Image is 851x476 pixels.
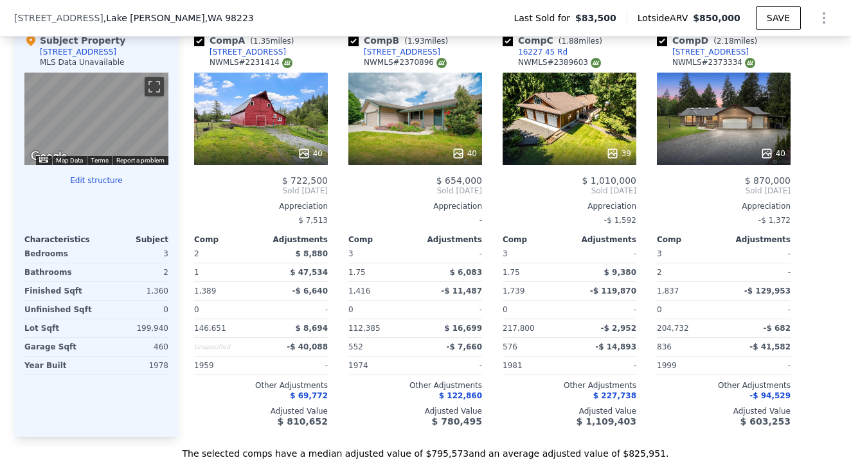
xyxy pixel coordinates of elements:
img: NWMLS Logo [745,58,755,68]
span: 836 [657,342,672,351]
div: - [348,211,482,229]
div: Unspecified [194,338,258,356]
div: Adjustments [724,234,791,245]
span: $ 8,694 [296,324,328,333]
div: Other Adjustments [503,380,636,391]
span: $ 8,880 [296,249,328,258]
div: 2 [99,263,168,281]
span: $850,000 [693,13,740,23]
div: Comp B [348,34,453,47]
span: 3 [348,249,354,258]
span: $83,500 [575,12,616,24]
span: $ 722,500 [282,175,328,186]
div: - [418,301,482,319]
div: Bedrooms [24,245,94,263]
span: -$ 40,088 [287,342,328,351]
div: Appreciation [503,201,636,211]
span: [STREET_ADDRESS] [14,12,103,24]
span: -$ 1,592 [604,216,636,225]
span: Sold [DATE] [503,186,636,196]
span: 576 [503,342,517,351]
div: Street View [24,73,168,165]
span: $ 9,380 [604,268,636,277]
div: 40 [298,147,323,160]
button: Toggle fullscreen view [145,77,164,96]
div: Comp D [657,34,762,47]
span: 1.35 [253,37,271,46]
div: 40 [760,147,785,160]
div: 1978 [99,357,168,375]
div: - [264,357,328,375]
span: $ 69,772 [290,391,328,400]
span: , WA 98223 [205,13,254,23]
div: Subject Property [24,34,125,47]
span: , Lake [PERSON_NAME] [103,12,254,24]
span: -$ 129,953 [744,286,791,295]
div: Bathrooms [24,263,94,281]
span: -$ 2,952 [601,324,636,333]
span: Lotside ARV [638,12,693,24]
button: Edit structure [24,175,168,186]
span: $ 780,495 [432,416,482,427]
div: Subject [96,234,168,245]
span: ( miles) [245,37,299,46]
div: - [726,357,791,375]
div: The selected comps have a median adjusted value of $795,573 and an average adjusted value of $825... [14,437,837,460]
div: Appreciation [657,201,791,211]
span: $ 1,109,403 [577,416,636,427]
div: Adjustments [415,234,482,245]
a: Report a problem [116,157,165,164]
div: 40 [452,147,477,160]
div: 460 [99,338,168,356]
div: Adjustments [569,234,636,245]
span: 552 [348,342,363,351]
div: 39 [606,147,631,160]
div: Adjusted Value [657,406,791,416]
div: - [264,301,328,319]
div: Unfinished Sqft [24,301,94,319]
div: 2 [657,263,721,281]
div: 1959 [194,357,258,375]
a: Terms (opens in new tab) [91,157,109,164]
div: NWMLS # 2370896 [364,57,447,68]
div: - [572,301,636,319]
span: Sold [DATE] [657,186,791,196]
span: $ 6,083 [450,268,482,277]
button: SAVE [756,6,801,30]
span: 0 [194,305,199,314]
span: $ 7,513 [298,216,328,225]
span: $ 870,000 [745,175,791,186]
div: - [572,357,636,375]
span: ( miles) [708,37,762,46]
div: NWMLS # 2373334 [672,57,755,68]
div: Adjusted Value [503,406,636,416]
img: NWMLS Logo [436,58,447,68]
span: $ 603,253 [740,416,791,427]
div: Appreciation [194,201,328,211]
div: 199,940 [99,319,168,337]
div: Adjusted Value [194,406,328,416]
span: -$ 11,487 [441,286,482,295]
div: - [726,263,791,281]
div: MLS Data Unavailable [40,57,125,67]
span: Last Sold for [514,12,575,24]
div: Comp [194,234,261,245]
div: [STREET_ADDRESS] [672,47,749,57]
span: -$ 41,582 [749,342,791,351]
span: -$ 6,640 [292,286,328,295]
img: NWMLS Logo [591,58,601,68]
div: 0 [99,301,168,319]
span: 0 [503,305,508,314]
div: [STREET_ADDRESS] [40,47,116,57]
div: 1,360 [99,282,168,300]
span: 2.18 [717,37,734,46]
div: 1981 [503,357,567,375]
span: 3 [657,249,662,258]
div: Other Adjustments [657,380,791,391]
span: 1,739 [503,286,524,295]
div: [STREET_ADDRESS] [210,47,286,57]
div: Garage Sqft [24,338,94,356]
div: Other Adjustments [194,380,328,391]
span: 1,389 [194,286,216,295]
div: 1.75 [503,263,567,281]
